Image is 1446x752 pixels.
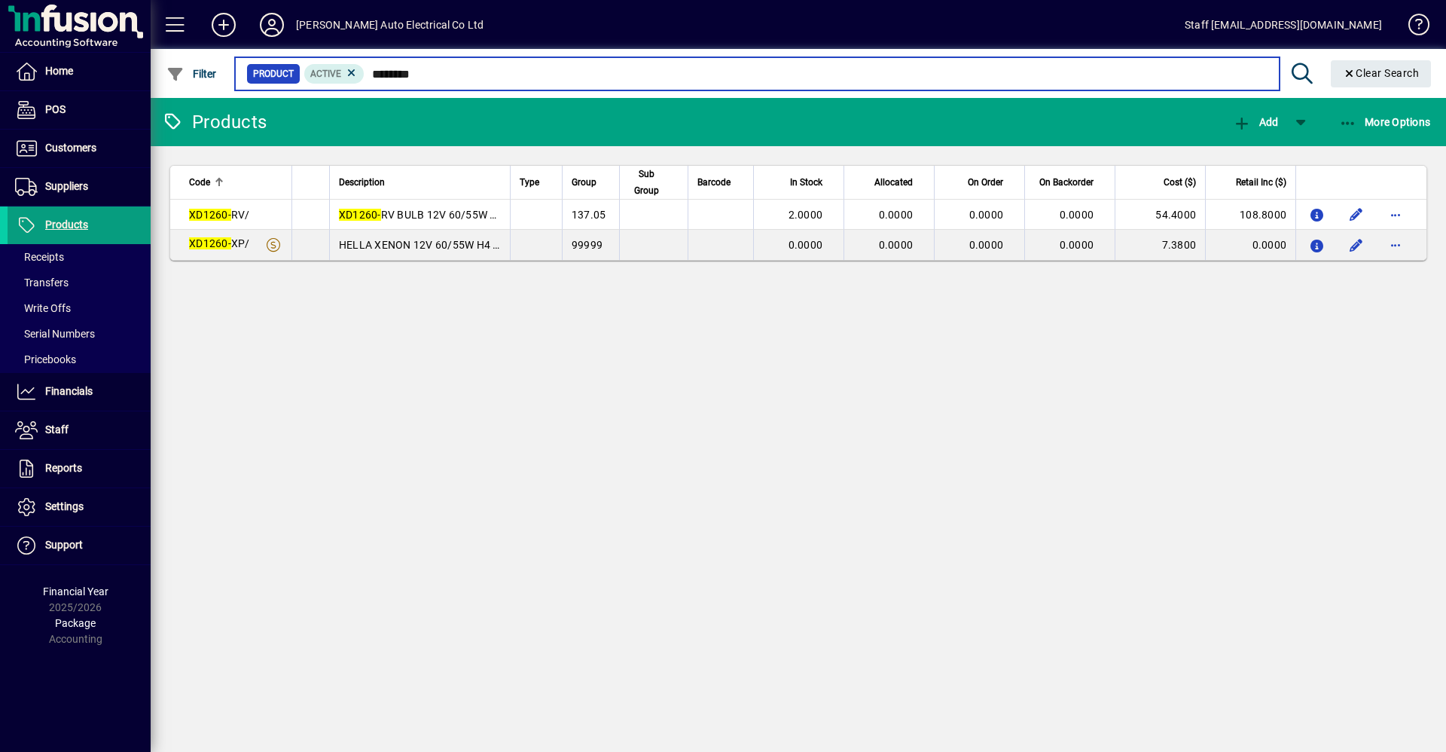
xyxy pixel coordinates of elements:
[969,239,1004,251] span: 0.0000
[1233,116,1278,128] span: Add
[8,321,151,347] a: Serial Numbers
[189,209,231,221] em: XD1260-
[8,347,151,372] a: Pricebooks
[1344,203,1368,227] button: Edit
[1344,233,1368,257] button: Edit
[8,450,151,488] a: Reports
[296,13,484,37] div: [PERSON_NAME] Auto Electrical Co Ltd
[8,168,151,206] a: Suppliers
[15,251,64,263] span: Receipts
[968,174,1003,191] span: On Order
[339,209,529,221] span: RV BULB 12V 60/55W H4 PAIR
[1383,203,1408,227] button: More options
[697,174,744,191] div: Barcode
[1115,200,1205,230] td: 54.4000
[15,353,76,365] span: Pricebooks
[1060,239,1094,251] span: 0.0000
[790,174,822,191] span: In Stock
[1205,200,1295,230] td: 108.8000
[15,277,69,289] span: Transfers
[8,373,151,411] a: Financials
[189,209,250,221] span: RV/
[629,166,665,199] span: Sub Group
[45,219,88,231] span: Products
[879,239,914,251] span: 0.0000
[520,174,539,191] span: Type
[45,539,83,551] span: Support
[189,237,250,249] span: XP/
[248,11,296,38] button: Profile
[763,174,836,191] div: In Stock
[45,103,66,115] span: POS
[629,166,679,199] div: Sub Group
[189,237,231,249] em: XD1260-
[45,142,96,154] span: Customers
[8,411,151,449] a: Staff
[1229,109,1282,136] button: Add
[1343,67,1420,79] span: Clear Search
[339,239,520,251] span: HELLA XENON 12V 60/55W H4 +50%
[1185,13,1382,37] div: Staff [EMAIL_ADDRESS][DOMAIN_NAME]
[310,69,341,79] span: Active
[43,585,108,598] span: Financial Year
[163,60,221,87] button: Filter
[45,423,69,436] span: Staff
[1397,3,1427,52] a: Knowledge Base
[789,209,823,221] span: 2.0000
[200,11,248,38] button: Add
[1339,116,1431,128] span: More Options
[189,174,210,191] span: Code
[162,110,267,134] div: Products
[8,91,151,129] a: POS
[969,209,1004,221] span: 0.0000
[520,174,553,191] div: Type
[874,174,913,191] span: Allocated
[189,174,282,191] div: Code
[572,174,610,191] div: Group
[45,65,73,77] span: Home
[572,239,602,251] span: 99999
[1335,109,1435,136] button: More Options
[944,174,1017,191] div: On Order
[789,239,823,251] span: 0.0000
[339,174,385,191] span: Description
[1331,60,1432,87] button: Clear
[339,174,501,191] div: Description
[45,462,82,474] span: Reports
[1236,174,1286,191] span: Retail Inc ($)
[8,130,151,167] a: Customers
[1164,174,1196,191] span: Cost ($)
[45,385,93,397] span: Financials
[1034,174,1107,191] div: On Backorder
[166,68,217,80] span: Filter
[15,302,71,314] span: Write Offs
[8,53,151,90] a: Home
[1383,233,1408,257] button: More options
[8,527,151,564] a: Support
[1060,209,1094,221] span: 0.0000
[304,64,365,84] mat-chip: Activation Status: Active
[1115,230,1205,260] td: 7.3800
[879,209,914,221] span: 0.0000
[45,180,88,192] span: Suppliers
[8,488,151,526] a: Settings
[8,270,151,295] a: Transfers
[339,209,381,221] em: XD1260-
[45,500,84,512] span: Settings
[8,295,151,321] a: Write Offs
[1039,174,1094,191] span: On Backorder
[853,174,926,191] div: Allocated
[8,244,151,270] a: Receipts
[253,66,294,81] span: Product
[572,209,606,221] span: 137.05
[15,328,95,340] span: Serial Numbers
[55,617,96,629] span: Package
[572,174,596,191] span: Group
[1205,230,1295,260] td: 0.0000
[697,174,731,191] span: Barcode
